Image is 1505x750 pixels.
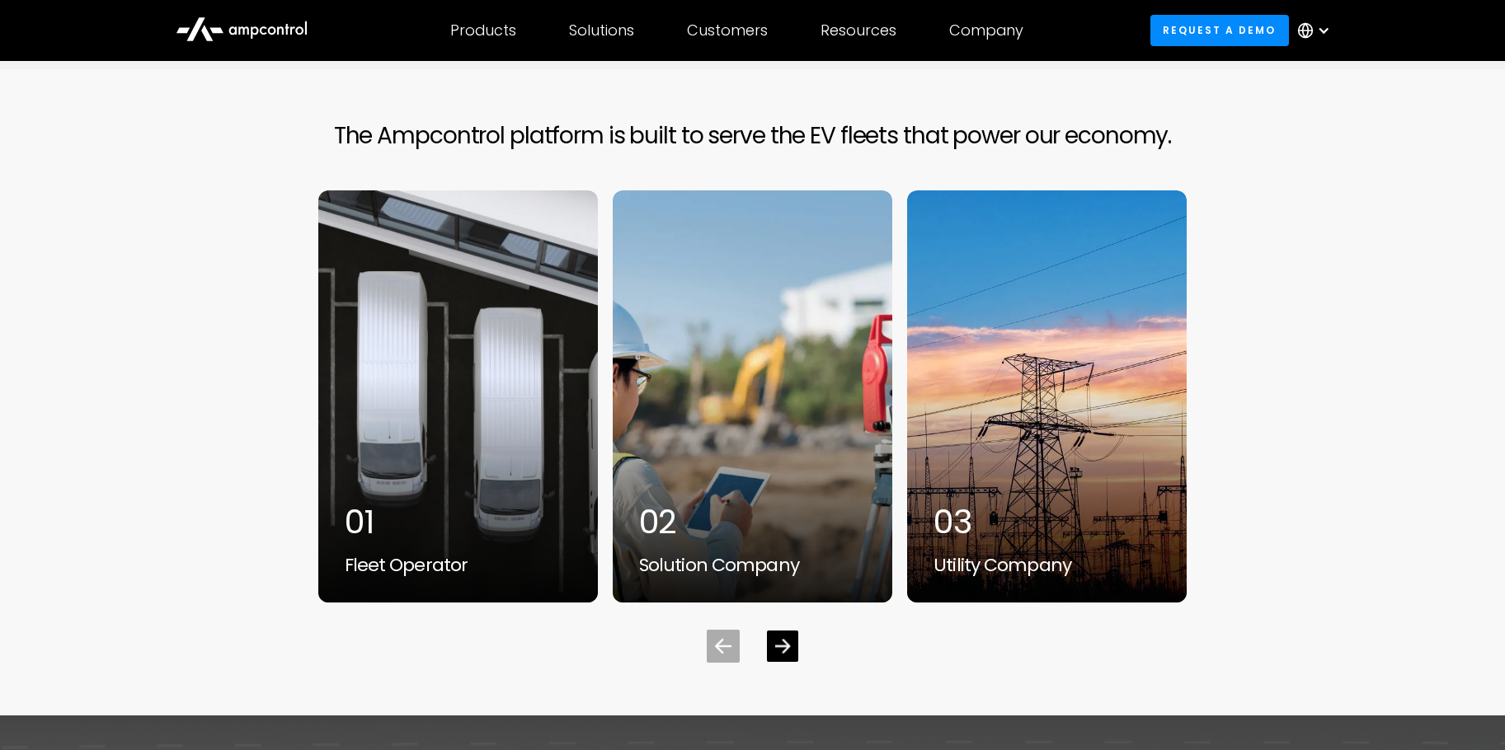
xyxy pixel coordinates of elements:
div: Fleet Operator [345,555,571,576]
div: Utility Company [934,555,1160,576]
a: Smart charging for utilities 03Utility Company [906,190,1188,603]
div: Customers [687,21,768,40]
div: Resources [821,21,896,40]
div: Solutions [569,21,634,40]
div: Company [949,21,1023,40]
div: 01 [345,502,571,541]
div: 3 / 5 [906,190,1188,603]
a: electric vehicle fleet - Ampcontrol smart charging01Fleet Operator [317,190,599,603]
a: Request a demo [1150,15,1289,45]
h2: The Ampcontrol platform is built to serve the EV fleets that power our economy. [334,122,1172,150]
div: 02 [639,502,866,541]
div: 03 [934,502,1160,541]
div: Products [450,21,516,40]
div: Next slide [767,630,798,662]
a: two people analyzing construction for an EV infrastructure02Solution Company [612,190,893,603]
div: 2 / 5 [612,190,893,603]
div: Solution Company [639,555,866,576]
div: 1 / 5 [317,190,599,603]
div: Previous slide [707,630,740,663]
